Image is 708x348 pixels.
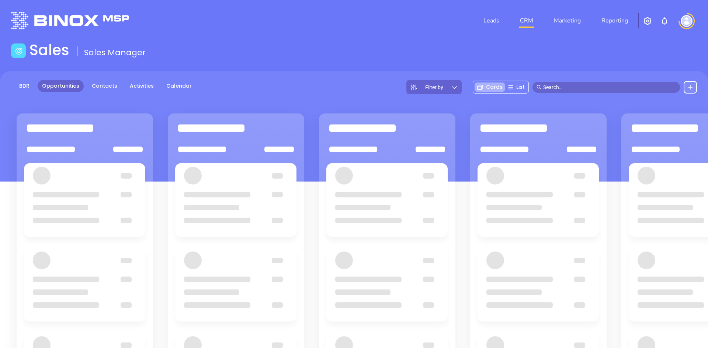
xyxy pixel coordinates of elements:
[543,83,676,91] input: Search…
[537,85,542,90] span: search
[29,41,69,59] h1: Sales
[486,83,503,91] span: Cards
[15,80,34,92] a: BDR
[480,13,502,28] a: Leads
[84,47,146,58] span: Sales Manager
[516,83,525,91] span: List
[162,80,196,92] a: Calendar
[681,15,693,27] img: user
[551,13,584,28] a: Marketing
[87,80,122,92] a: Contacts
[425,85,443,90] span: Filter by
[598,13,631,28] a: Reporting
[643,17,652,25] img: iconSetting
[660,17,669,25] img: iconNotification
[517,13,536,28] a: CRM
[38,80,84,92] a: Opportunities
[11,12,129,29] img: logo
[125,80,158,92] a: Activities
